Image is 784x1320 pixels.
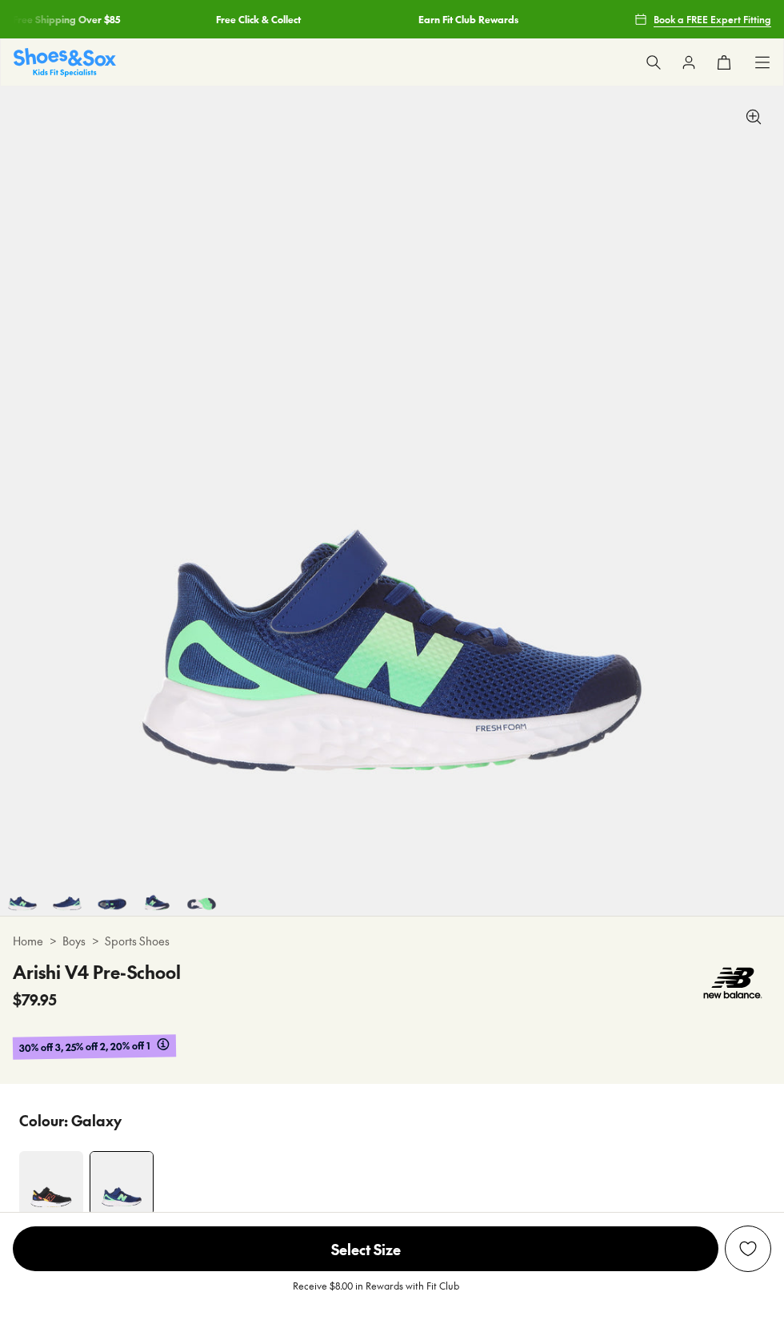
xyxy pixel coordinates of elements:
[13,933,43,949] a: Home
[634,5,771,34] a: Book a FREE Expert Fitting
[179,871,224,916] img: 8-551723_1
[293,1278,459,1307] p: Receive $8.00 in Rewards with Fit Club
[90,871,134,916] img: 6-551721_1
[105,933,170,949] a: Sports Shoes
[71,1109,122,1131] p: Galaxy
[14,48,116,76] img: SNS_Logo_Responsive.svg
[19,1109,68,1131] p: Colour:
[90,1152,153,1214] img: 4-551719_1
[14,48,116,76] a: Shoes & Sox
[654,12,771,26] span: Book a FREE Expert Fitting
[725,1226,771,1272] button: Add to Wishlist
[13,989,57,1010] span: $79.95
[62,933,86,949] a: Boys
[45,871,90,916] img: 5-551720_1
[13,1226,718,1272] button: Select Size
[19,1151,83,1215] img: 4-551714_1
[13,959,181,985] h4: Arishi V4 Pre-School
[13,1226,718,1271] span: Select Size
[694,959,771,1007] img: Vendor logo
[13,933,771,949] div: > >
[19,1037,150,1056] span: 30% off 3, 25% off 2, 20% off 1
[134,871,179,916] img: 7-551722_1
